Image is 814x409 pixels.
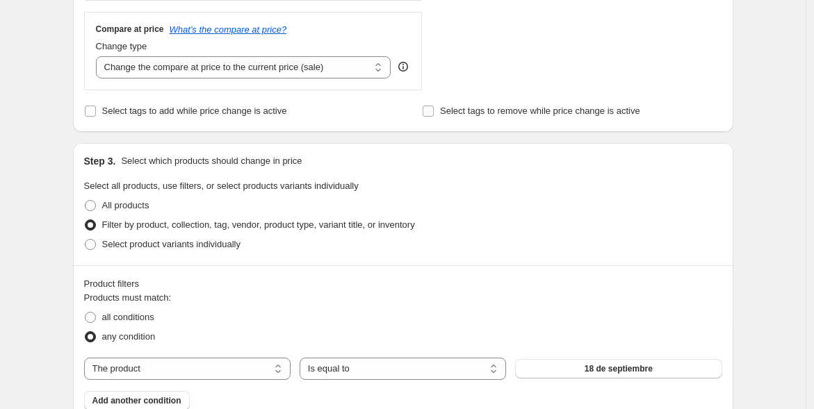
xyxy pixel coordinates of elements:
button: What's the compare at price? [170,24,287,35]
span: Select product variants individually [102,239,241,249]
span: Select tags to remove while price change is active [440,106,640,116]
p: Select which products should change in price [121,154,302,168]
span: All products [102,200,149,210]
span: Add another condition [92,395,181,406]
h2: Step 3. [84,154,116,168]
h3: Compare at price [96,24,164,35]
button: 18 de septiembre [515,359,722,378]
span: Select tags to add while price change is active [102,106,287,116]
div: Product filters [84,277,722,291]
span: all conditions [102,312,154,322]
span: Filter by product, collection, tag, vendor, product type, variant title, or inventory [102,219,415,230]
div: help [396,60,410,74]
span: 18 de septiembre [585,363,653,374]
span: any condition [102,331,156,342]
span: Change type [96,41,147,51]
span: Products must match: [84,292,172,303]
span: Select all products, use filters, or select products variants individually [84,181,359,191]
